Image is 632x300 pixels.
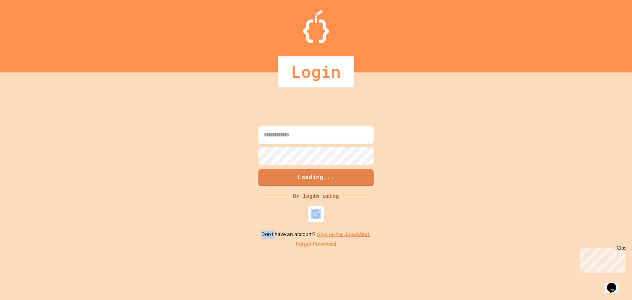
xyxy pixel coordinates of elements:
iframe: chat widget [604,274,625,293]
button: Loading... [258,169,374,186]
div: Or login using [290,192,342,200]
a: Forgot Password [296,240,336,248]
a: Sign up for JuiceMind. [317,231,371,237]
div: Chat with us now!Close [3,3,45,42]
img: Logo.svg [303,10,329,43]
iframe: chat widget [577,245,625,273]
p: Don't have an account? [261,231,371,239]
div: Login [278,56,354,87]
img: google-icon.svg [311,209,321,219]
